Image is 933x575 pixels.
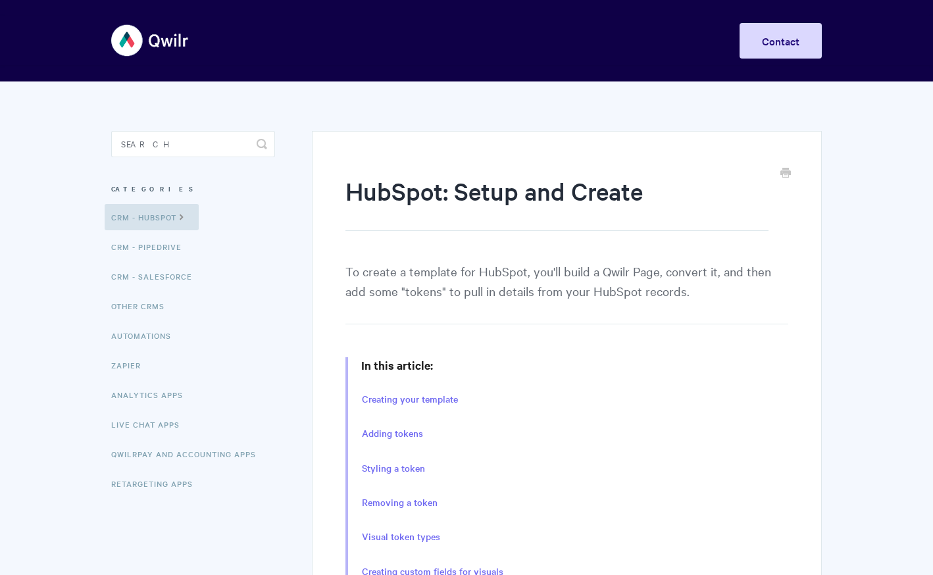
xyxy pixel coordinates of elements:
a: Visual token types [362,530,440,544]
a: Print this Article [780,166,791,181]
a: Removing a token [362,495,438,510]
a: Analytics Apps [111,382,193,408]
a: Automations [111,322,181,349]
a: Creating your template [362,392,458,407]
a: CRM - HubSpot [105,204,199,230]
a: Live Chat Apps [111,411,189,438]
a: Styling a token [362,461,425,476]
a: Retargeting Apps [111,470,203,497]
h1: HubSpot: Setup and Create [345,174,769,231]
a: Other CRMs [111,293,174,319]
a: Contact [740,23,822,59]
a: Zapier [111,352,151,378]
a: CRM - Salesforce [111,263,202,289]
a: CRM - Pipedrive [111,234,191,260]
strong: In this article: [361,357,433,373]
p: To create a template for HubSpot, you'll build a Qwilr Page, convert it, and then add some "token... [345,261,788,324]
input: Search [111,131,275,157]
a: Adding tokens [362,426,423,441]
a: QwilrPay and Accounting Apps [111,441,266,467]
h3: Categories [111,177,275,201]
img: Qwilr Help Center [111,16,189,65]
